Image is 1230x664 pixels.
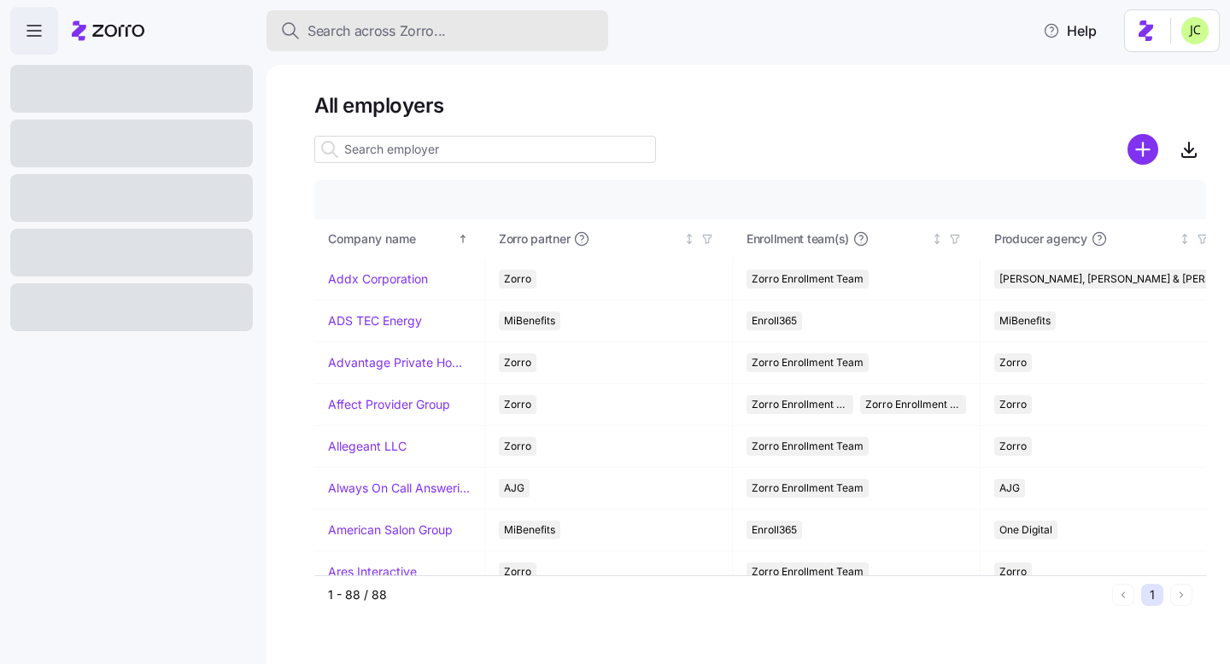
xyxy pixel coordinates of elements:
[328,480,471,497] a: Always On Call Answering Service
[752,437,864,456] span: Zorro Enrollment Team
[328,563,417,580] a: Ares Interactive
[999,312,1051,330] span: MiBenefits
[752,562,864,581] span: Zorro Enrollment Team
[752,479,864,498] span: Zorro Enrollment Team
[314,92,1206,119] h1: All employers
[999,353,1027,372] span: Zorro
[683,233,695,245] div: Not sorted
[328,396,450,413] a: Affect Provider Group
[1043,20,1097,41] span: Help
[504,353,531,372] span: Zorro
[752,353,864,372] span: Zorro Enrollment Team
[752,312,797,330] span: Enroll365
[931,233,943,245] div: Not sorted
[1127,134,1158,165] svg: add icon
[314,136,656,163] input: Search employer
[328,354,471,371] a: Advantage Private Home Care
[504,562,531,581] span: Zorro
[747,230,849,248] span: Enrollment team(s)
[504,395,531,414] span: Zorro
[999,562,1027,581] span: Zorro
[504,479,524,498] span: AJG
[999,395,1027,414] span: Zorro
[457,233,469,245] div: Sorted ascending
[1170,584,1192,606] button: Next page
[1181,17,1209,44] img: 0d5040ea9766abea509702906ec44285
[504,270,531,288] span: Zorro
[1179,233,1191,245] div: Not sorted
[999,521,1052,539] span: One Digital
[999,479,1020,498] span: AJG
[328,271,428,288] a: Addx Corporation
[752,270,864,288] span: Zorro Enrollment Team
[328,438,407,455] a: Allegeant LLC
[504,521,555,539] span: MiBenefits
[1112,584,1134,606] button: Previous page
[994,230,1087,248] span: Producer agency
[981,219,1228,259] th: Producer agencyNot sorted
[504,437,531,456] span: Zorro
[314,219,485,259] th: Company nameSorted ascending
[328,586,1105,603] div: 1 - 88 / 88
[499,230,570,248] span: Zorro partner
[307,20,446,42] span: Search across Zorro...
[328,521,453,539] a: American Salon Group
[752,395,848,414] span: Zorro Enrollment Team
[733,219,981,259] th: Enrollment team(s)Not sorted
[485,219,733,259] th: Zorro partnerNot sorted
[266,10,608,51] button: Search across Zorro...
[504,312,555,330] span: MiBenefits
[1029,14,1110,48] button: Help
[328,230,454,248] div: Company name
[752,521,797,539] span: Enroll365
[1141,584,1163,606] button: 1
[328,312,422,329] a: ADS TEC Energy
[999,437,1027,456] span: Zorro
[865,395,962,414] span: Zorro Enrollment Experts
